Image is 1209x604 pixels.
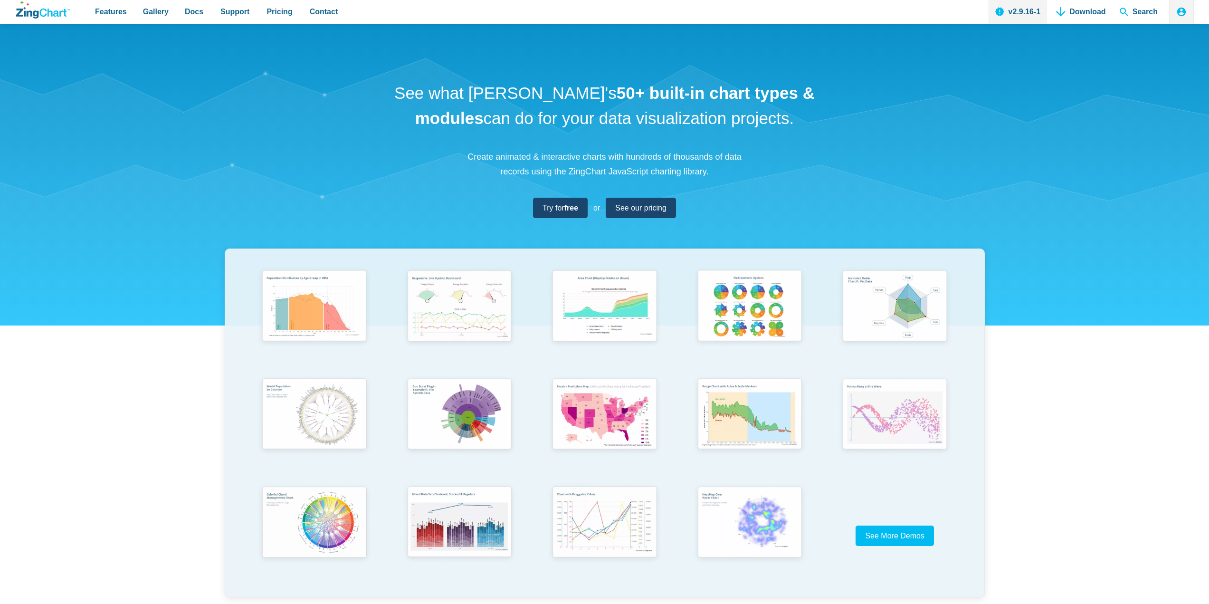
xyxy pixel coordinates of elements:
[546,482,662,565] img: Chart with Draggable Y-Axis
[543,201,578,214] span: Try for
[677,374,822,482] a: Range Chart with Rultes & Scale Markers
[256,266,372,348] img: Population Distribution by Age Group in 2052
[391,81,819,131] h1: See what [PERSON_NAME]'s can do for your data visualization projects.
[837,266,952,348] img: Animated Radar Chart ft. Pet Data
[242,482,387,590] a: Colorful Chord Management Chart
[532,482,677,590] a: Chart with Draggable Y-Axis
[387,266,532,374] a: Responsive Live Update Dashboard
[242,374,387,482] a: World Population by Country
[564,204,578,212] strong: free
[865,532,924,540] span: See More Demos
[401,266,517,348] img: Responsive Live Update Dashboard
[692,482,808,565] img: Heatmap Over Radar Chart
[256,374,372,457] img: World Population by Country
[462,150,747,179] p: Create animated & interactive charts with hundreds of thousands of data records using the ZingCha...
[593,201,600,214] span: or
[267,5,292,18] span: Pricing
[256,482,372,565] img: Colorful Chord Management Chart
[533,198,588,218] a: Try forfree
[677,482,822,590] a: Heatmap Over Radar Chart
[532,374,677,482] a: Election Predictions Map
[546,374,662,457] img: Election Predictions Map
[95,5,127,18] span: Features
[856,526,934,546] a: See More Demos
[143,5,169,18] span: Gallery
[401,482,517,565] img: Mixed Data Set (Clustered, Stacked, and Regular)
[242,266,387,374] a: Population Distribution by Age Group in 2052
[185,5,203,18] span: Docs
[822,374,968,482] a: Points Along a Sine Wave
[387,374,532,482] a: Sun Burst Plugin Example ft. File System Data
[606,198,676,218] a: See our pricing
[692,374,808,457] img: Range Chart with Rultes & Scale Markers
[615,201,666,214] span: See our pricing
[401,374,517,457] img: Sun Burst Plugin Example ft. File System Data
[415,84,815,127] strong: 50+ built-in chart types & modules
[310,5,338,18] span: Contact
[692,266,808,348] img: Pie Transform Options
[677,266,822,374] a: Pie Transform Options
[220,5,249,18] span: Support
[532,266,677,374] a: Area Chart (Displays Nodes on Hover)
[16,1,70,19] a: ZingChart Logo. Click to return to the homepage
[387,482,532,590] a: Mixed Data Set (Clustered, Stacked, and Regular)
[837,374,952,457] img: Points Along a Sine Wave
[822,266,968,374] a: Animated Radar Chart ft. Pet Data
[546,266,662,348] img: Area Chart (Displays Nodes on Hover)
